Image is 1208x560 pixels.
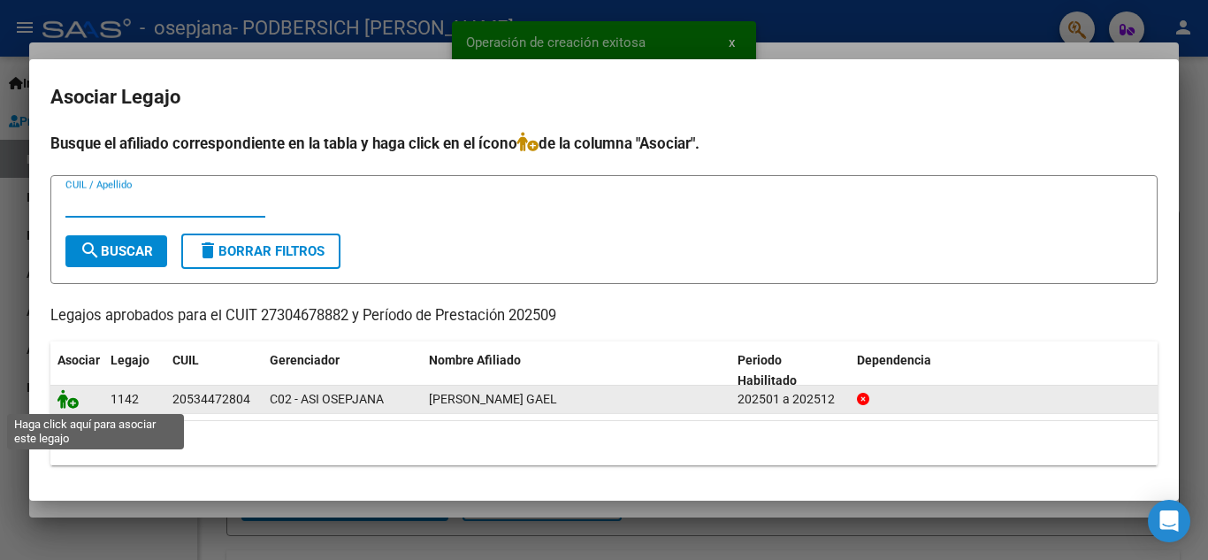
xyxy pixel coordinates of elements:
[181,234,340,269] button: Borrar Filtros
[730,341,850,400] datatable-header-cell: Periodo Habilitado
[65,235,167,267] button: Buscar
[270,353,340,367] span: Gerenciador
[50,341,103,400] datatable-header-cell: Asociar
[172,389,250,410] div: 20534472804
[165,341,263,400] datatable-header-cell: CUIL
[197,240,218,261] mat-icon: delete
[111,353,149,367] span: Legajo
[270,392,384,406] span: C02 - ASI OSEPJANA
[1148,500,1190,542] div: Open Intercom Messenger
[50,421,1158,465] div: 1 registros
[422,341,730,400] datatable-header-cell: Nombre Afiliado
[50,132,1158,155] h4: Busque el afiliado correspondiente en la tabla y haga click en el ícono de la columna "Asociar".
[50,81,1158,114] h2: Asociar Legajo
[263,341,422,400] datatable-header-cell: Gerenciador
[429,392,557,406] span: ORELLANA SEBASTIAN GAEL
[50,305,1158,327] p: Legajos aprobados para el CUIT 27304678882 y Período de Prestación 202509
[80,240,101,261] mat-icon: search
[111,392,139,406] span: 1142
[172,353,199,367] span: CUIL
[850,341,1158,400] datatable-header-cell: Dependencia
[429,353,521,367] span: Nombre Afiliado
[857,353,931,367] span: Dependencia
[80,243,153,259] span: Buscar
[197,243,325,259] span: Borrar Filtros
[103,341,165,400] datatable-header-cell: Legajo
[738,353,797,387] span: Periodo Habilitado
[57,353,100,367] span: Asociar
[738,389,843,410] div: 202501 a 202512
